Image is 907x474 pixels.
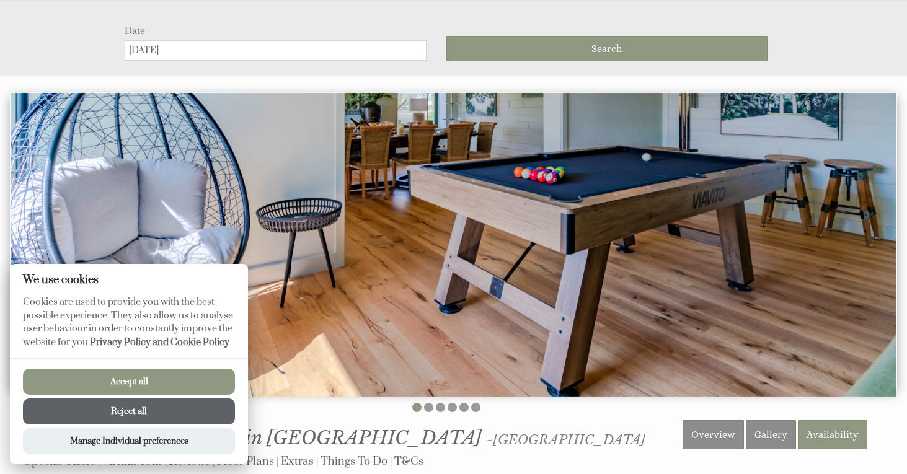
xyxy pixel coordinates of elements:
span: - [487,432,645,448]
button: Manage Individual preferences [23,428,235,454]
a: [GEOGRAPHIC_DATA] [493,432,645,448]
button: Reject all [23,398,235,424]
a: Things To Do [321,454,387,468]
a: Extras [281,454,314,468]
a: Privacy Policy and Cookie Policy [90,336,229,348]
span: [GEOGRAPHIC_DATA] in [GEOGRAPHIC_DATA] [25,426,482,449]
button: Accept all [23,369,235,395]
a: T&Cs [394,454,423,468]
label: Date [125,25,427,37]
button: Search [446,36,768,61]
a: Overview [683,420,744,449]
a: Gallery [746,420,796,449]
input: Arrival Date [125,40,427,61]
a: [GEOGRAPHIC_DATA] in [GEOGRAPHIC_DATA] [25,426,487,449]
a: Availability [798,420,867,449]
h2: We use cookies [10,274,248,286]
p: Cookies are used to provide you with the best possible experience. They also allow us to analyse ... [10,296,248,358]
span: Search [591,43,622,55]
